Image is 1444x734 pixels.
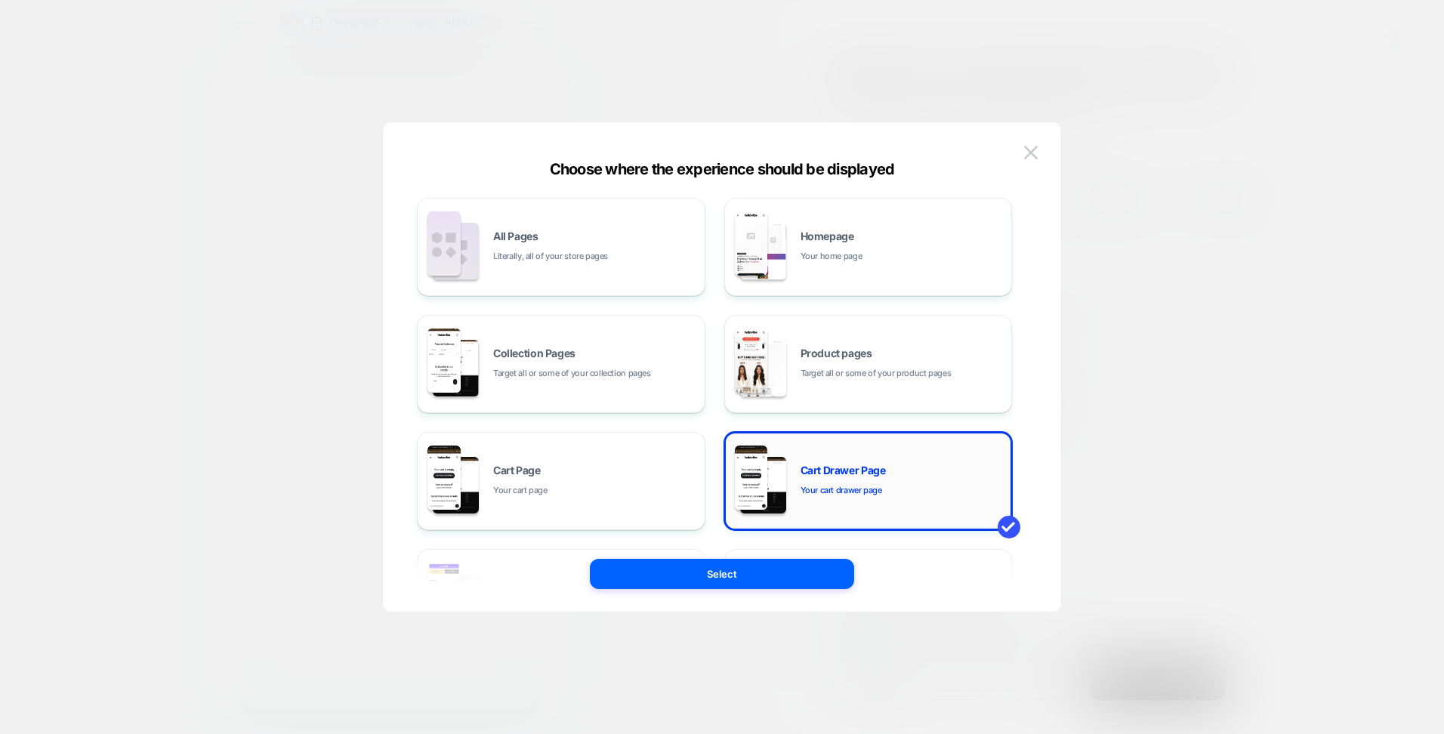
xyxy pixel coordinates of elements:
[801,366,952,381] span: Target all or some of your product pages
[383,160,1061,178] div: Choose where the experience should be displayed
[590,559,854,589] button: Select
[1024,146,1038,159] img: close
[801,465,886,476] span: Cart Drawer Page
[801,249,862,264] span: Your home page
[801,231,854,242] span: Homepage
[801,483,882,498] span: Your cart drawer page
[801,348,872,359] span: Product pages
